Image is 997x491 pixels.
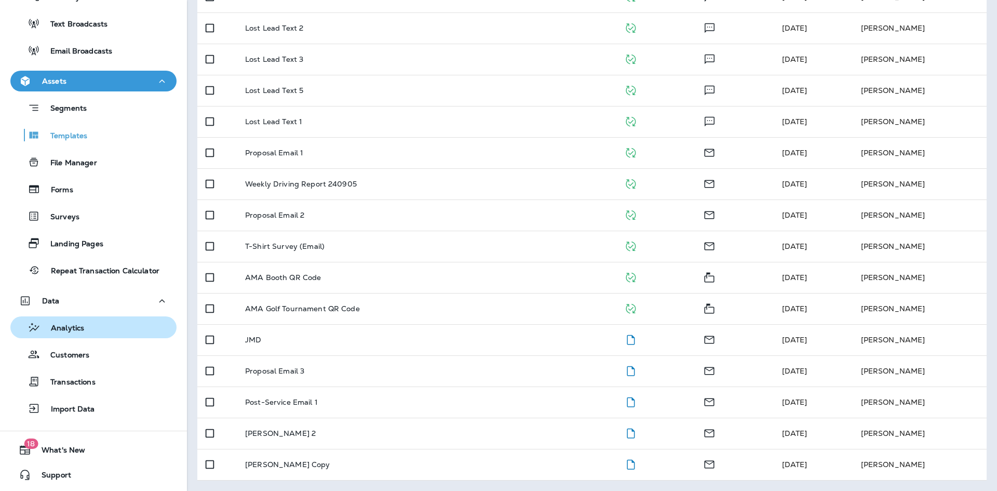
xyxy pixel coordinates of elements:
[41,405,95,415] p: Import Data
[41,324,84,334] p: Analytics
[703,428,716,437] span: Email
[782,179,807,189] span: Anthony Olivias
[42,297,60,305] p: Data
[853,75,987,106] td: [PERSON_NAME]
[40,213,79,222] p: Surveys
[782,55,807,64] span: Anthony Olivias
[245,117,302,126] p: Lost Lead Text 1
[245,429,316,437] p: [PERSON_NAME] 2
[10,205,177,227] button: Surveys
[10,370,177,392] button: Transactions
[10,124,177,146] button: Templates
[703,272,716,281] span: Mailer
[10,71,177,91] button: Assets
[10,290,177,311] button: Data
[624,396,637,406] span: Draft
[245,180,357,188] p: Weekly Driving Report 240905
[703,334,716,343] span: Email
[703,85,716,94] span: Text
[10,440,177,460] button: 18What's New
[624,303,637,312] span: Published
[703,209,716,219] span: Email
[245,460,330,469] p: [PERSON_NAME] Copy
[703,365,716,375] span: Email
[853,418,987,449] td: [PERSON_NAME]
[782,210,807,220] span: Anthony Olivias
[624,22,637,32] span: Published
[10,465,177,485] button: Support
[40,104,87,114] p: Segments
[853,449,987,480] td: [PERSON_NAME]
[40,47,112,57] p: Email Broadcasts
[624,428,637,437] span: Draft
[853,12,987,44] td: [PERSON_NAME]
[245,149,303,157] p: Proposal Email 1
[245,336,261,344] p: JMD
[782,148,807,157] span: Anthony Olivias
[40,20,107,30] p: Text Broadcasts
[703,178,716,188] span: Email
[42,77,66,85] p: Assets
[40,240,103,249] p: Landing Pages
[40,158,97,168] p: File Manager
[31,471,71,483] span: Support
[245,304,360,313] p: AMA Golf Tournament QR Code
[703,303,716,312] span: Mailer
[853,44,987,75] td: [PERSON_NAME]
[624,334,637,343] span: Draft
[703,147,716,156] span: Email
[10,178,177,200] button: Forms
[10,12,177,34] button: Text Broadcasts
[853,200,987,231] td: [PERSON_NAME]
[245,24,303,32] p: Lost Lead Text 2
[624,241,637,250] span: Published
[245,55,303,63] p: Lost Lead Text 3
[40,131,87,141] p: Templates
[853,324,987,355] td: [PERSON_NAME]
[782,429,807,438] span: Anthony Olivias
[10,97,177,119] button: Segments
[782,460,807,469] span: Anthony Olivias
[624,365,637,375] span: Draft
[624,116,637,125] span: Published
[624,209,637,219] span: Published
[245,398,318,406] p: Post-Service Email 1
[245,242,325,250] p: T-Shirt Survey (Email)
[853,387,987,418] td: [PERSON_NAME]
[782,23,807,33] span: Anthony Olivias
[703,22,716,32] span: Text
[245,211,304,219] p: Proposal Email 2
[31,446,85,458] span: What's New
[624,85,637,94] span: Published
[10,259,177,281] button: Repeat Transaction Calculator
[782,273,807,282] span: Frank Carreno
[245,86,303,95] p: Lost Lead Text 5
[853,231,987,262] td: [PERSON_NAME]
[703,396,716,406] span: Email
[853,106,987,137] td: [PERSON_NAME]
[782,304,807,313] span: Anthony Olivias
[853,355,987,387] td: [PERSON_NAME]
[624,147,637,156] span: Published
[624,272,637,281] span: Published
[782,86,807,95] span: Anthony Olivias
[853,137,987,168] td: [PERSON_NAME]
[40,378,96,388] p: Transactions
[853,262,987,293] td: [PERSON_NAME]
[782,242,807,251] span: Anthony Olivias
[703,116,716,125] span: Text
[41,185,73,195] p: Forms
[853,168,987,200] td: [PERSON_NAME]
[245,367,304,375] p: Proposal Email 3
[703,241,716,250] span: Email
[782,366,807,376] span: Anthony Olivias
[10,232,177,254] button: Landing Pages
[703,459,716,468] span: Email
[10,151,177,173] button: File Manager
[782,117,807,126] span: Anthony Olivias
[40,351,89,361] p: Customers
[853,293,987,324] td: [PERSON_NAME]
[10,316,177,338] button: Analytics
[10,343,177,365] button: Customers
[624,54,637,63] span: Published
